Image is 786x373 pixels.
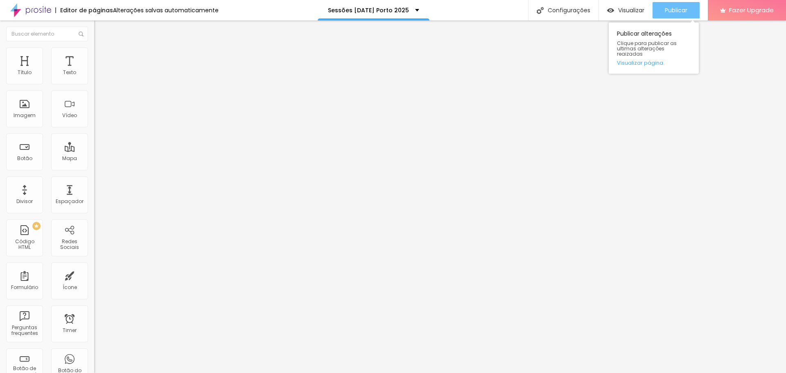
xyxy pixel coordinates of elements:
[617,60,691,66] a: Visualizar página
[8,325,41,337] div: Perguntas frequentes
[609,23,699,74] div: Publicar alterações
[653,2,700,18] button: Publicar
[537,7,544,14] img: Icone
[729,7,774,14] span: Fazer Upgrade
[79,32,84,36] img: Icone
[11,285,38,290] div: Formulário
[607,7,614,14] img: view-1.svg
[17,156,32,161] div: Botão
[8,239,41,251] div: Código HTML
[18,70,32,75] div: Título
[599,2,653,18] button: Visualizar
[618,7,644,14] span: Visualizar
[6,27,88,41] input: Buscar elemento
[617,41,691,57] span: Clique para publicar as ultimas alterações reaizadas
[63,285,77,290] div: Ícone
[62,156,77,161] div: Mapa
[63,70,76,75] div: Texto
[56,199,84,204] div: Espaçador
[55,7,113,13] div: Editor de páginas
[16,199,33,204] div: Divisor
[53,239,86,251] div: Redes Sociais
[665,7,687,14] span: Publicar
[63,328,77,333] div: Timer
[113,7,219,13] div: Alterações salvas automaticamente
[14,113,36,118] div: Imagem
[62,113,77,118] div: Vídeo
[94,20,786,373] iframe: Editor
[328,7,409,13] p: Sessões [DATE] Porto 2025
